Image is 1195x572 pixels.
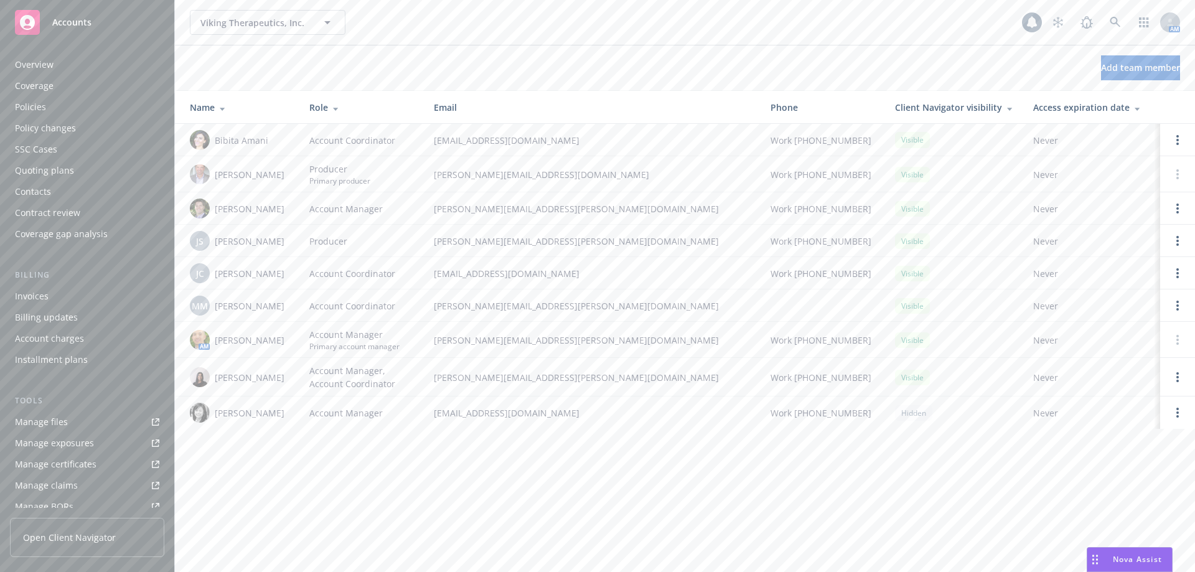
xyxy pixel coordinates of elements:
[1033,334,1150,347] span: Never
[1101,55,1180,80] button: Add team member
[215,134,268,147] span: Bibita Amani
[895,101,1013,114] div: Client Navigator visibility
[771,267,871,280] span: Work [PHONE_NUMBER]
[10,307,164,327] a: Billing updates
[1170,298,1185,313] a: Open options
[1170,370,1185,385] a: Open options
[1170,405,1185,420] a: Open options
[1113,554,1162,565] span: Nova Assist
[190,101,289,114] div: Name
[309,101,414,114] div: Role
[15,350,88,370] div: Installment plans
[215,406,284,420] span: [PERSON_NAME]
[15,139,57,159] div: SSC Cases
[10,412,164,432] a: Manage files
[10,182,164,202] a: Contacts
[190,199,210,218] img: photo
[771,134,871,147] span: Work [PHONE_NUMBER]
[10,269,164,281] div: Billing
[15,433,94,453] div: Manage exposures
[1033,202,1150,215] span: Never
[15,286,49,306] div: Invoices
[895,233,930,249] div: Visible
[196,235,204,248] span: JS
[190,403,210,423] img: photo
[1087,547,1173,572] button: Nova Assist
[309,341,400,352] span: Primary account manager
[434,134,751,147] span: [EMAIL_ADDRESS][DOMAIN_NAME]
[10,286,164,306] a: Invoices
[1170,266,1185,281] a: Open options
[10,203,164,223] a: Contract review
[771,406,871,420] span: Work [PHONE_NUMBER]
[1033,406,1150,420] span: Never
[215,371,284,384] span: [PERSON_NAME]
[895,298,930,314] div: Visible
[10,476,164,495] a: Manage claims
[10,395,164,407] div: Tools
[434,334,751,347] span: [PERSON_NAME][EMAIL_ADDRESS][PERSON_NAME][DOMAIN_NAME]
[309,267,395,280] span: Account Coordinator
[309,406,383,420] span: Account Manager
[10,139,164,159] a: SSC Cases
[771,334,871,347] span: Work [PHONE_NUMBER]
[23,531,116,544] span: Open Client Navigator
[434,299,751,312] span: [PERSON_NAME][EMAIL_ADDRESS][PERSON_NAME][DOMAIN_NAME]
[771,235,871,248] span: Work [PHONE_NUMBER]
[196,267,204,280] span: JC
[1033,267,1150,280] span: Never
[15,497,73,517] div: Manage BORs
[10,161,164,181] a: Quoting plans
[1046,10,1071,35] a: Stop snowing
[10,454,164,474] a: Manage certificates
[1103,10,1128,35] a: Search
[895,370,930,385] div: Visible
[10,76,164,96] a: Coverage
[10,55,164,75] a: Overview
[1033,371,1150,384] span: Never
[215,299,284,312] span: [PERSON_NAME]
[190,367,210,387] img: photo
[1132,10,1156,35] a: Switch app
[434,202,751,215] span: [PERSON_NAME][EMAIL_ADDRESS][PERSON_NAME][DOMAIN_NAME]
[15,224,108,244] div: Coverage gap analysis
[309,162,370,176] span: Producer
[215,267,284,280] span: [PERSON_NAME]
[309,364,414,390] span: Account Manager, Account Coordinator
[1087,548,1103,571] div: Drag to move
[15,329,84,349] div: Account charges
[434,371,751,384] span: [PERSON_NAME][EMAIL_ADDRESS][PERSON_NAME][DOMAIN_NAME]
[1033,168,1150,181] span: Never
[200,16,308,29] span: Viking Therapeutics, Inc.
[895,167,930,182] div: Visible
[434,406,751,420] span: [EMAIL_ADDRESS][DOMAIN_NAME]
[309,235,347,248] span: Producer
[10,5,164,40] a: Accounts
[1101,62,1180,73] span: Add team member
[215,334,284,347] span: [PERSON_NAME]
[1033,299,1150,312] span: Never
[10,224,164,244] a: Coverage gap analysis
[309,134,395,147] span: Account Coordinator
[15,307,78,327] div: Billing updates
[190,330,210,350] img: photo
[895,132,930,148] div: Visible
[434,267,751,280] span: [EMAIL_ADDRESS][DOMAIN_NAME]
[15,97,46,117] div: Policies
[15,118,76,138] div: Policy changes
[52,17,91,27] span: Accounts
[1033,101,1150,114] div: Access expiration date
[190,10,345,35] button: Viking Therapeutics, Inc.
[895,332,930,348] div: Visible
[309,176,370,186] span: Primary producer
[10,329,164,349] a: Account charges
[10,97,164,117] a: Policies
[215,202,284,215] span: [PERSON_NAME]
[434,235,751,248] span: [PERSON_NAME][EMAIL_ADDRESS][PERSON_NAME][DOMAIN_NAME]
[15,76,54,96] div: Coverage
[309,328,400,341] span: Account Manager
[15,476,78,495] div: Manage claims
[895,405,932,421] div: Hidden
[15,203,80,223] div: Contract review
[15,412,68,432] div: Manage files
